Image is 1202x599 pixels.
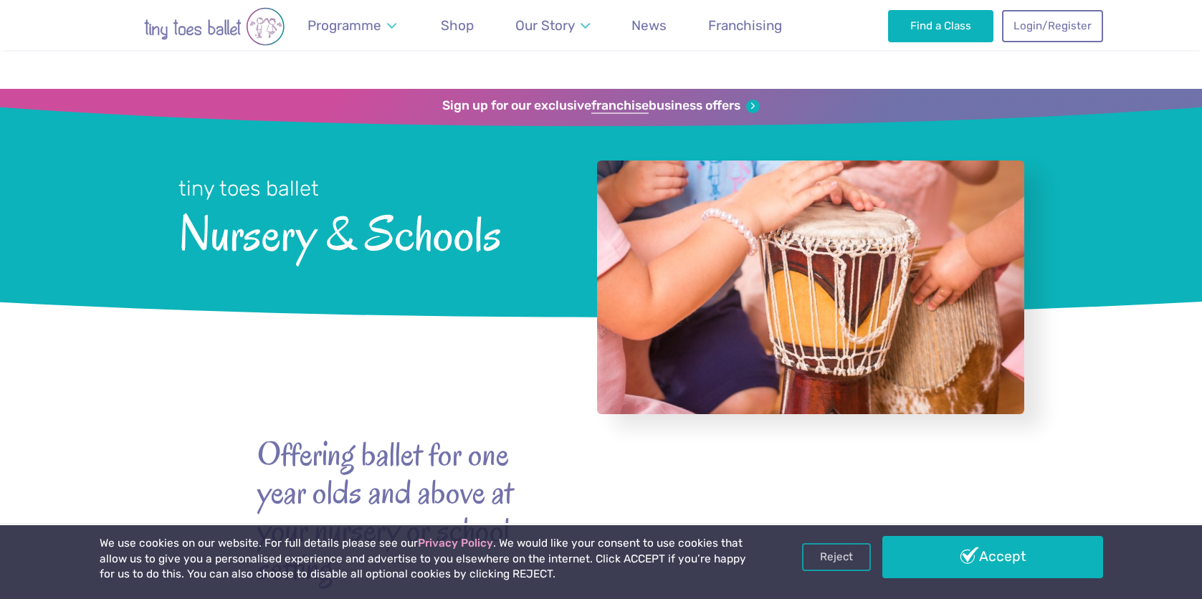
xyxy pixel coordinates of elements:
[442,98,760,114] a: Sign up for our exclusivefranchisebusiness offers
[100,7,329,46] img: tiny toes ballet
[631,17,667,34] span: News
[882,536,1103,578] a: Accept
[307,17,381,34] span: Programme
[178,176,319,201] small: tiny toes ballet
[708,17,782,34] span: Franchising
[591,98,649,114] strong: franchise
[418,537,493,550] a: Privacy Policy
[702,9,789,42] a: Franchising
[441,17,474,34] span: Shop
[257,436,515,587] strong: Offering ballet for one year olds and above at your nursery or school setting.
[508,9,596,42] a: Our Story
[301,9,404,42] a: Programme
[178,203,559,261] span: Nursery & Schools
[1002,10,1102,42] a: Login/Register
[515,17,575,34] span: Our Story
[100,536,752,583] p: We use cookies on our website. For full details please see our . We would like your consent to us...
[802,543,871,570] a: Reject
[625,9,674,42] a: News
[888,10,993,42] a: Find a Class
[434,9,481,42] a: Shop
